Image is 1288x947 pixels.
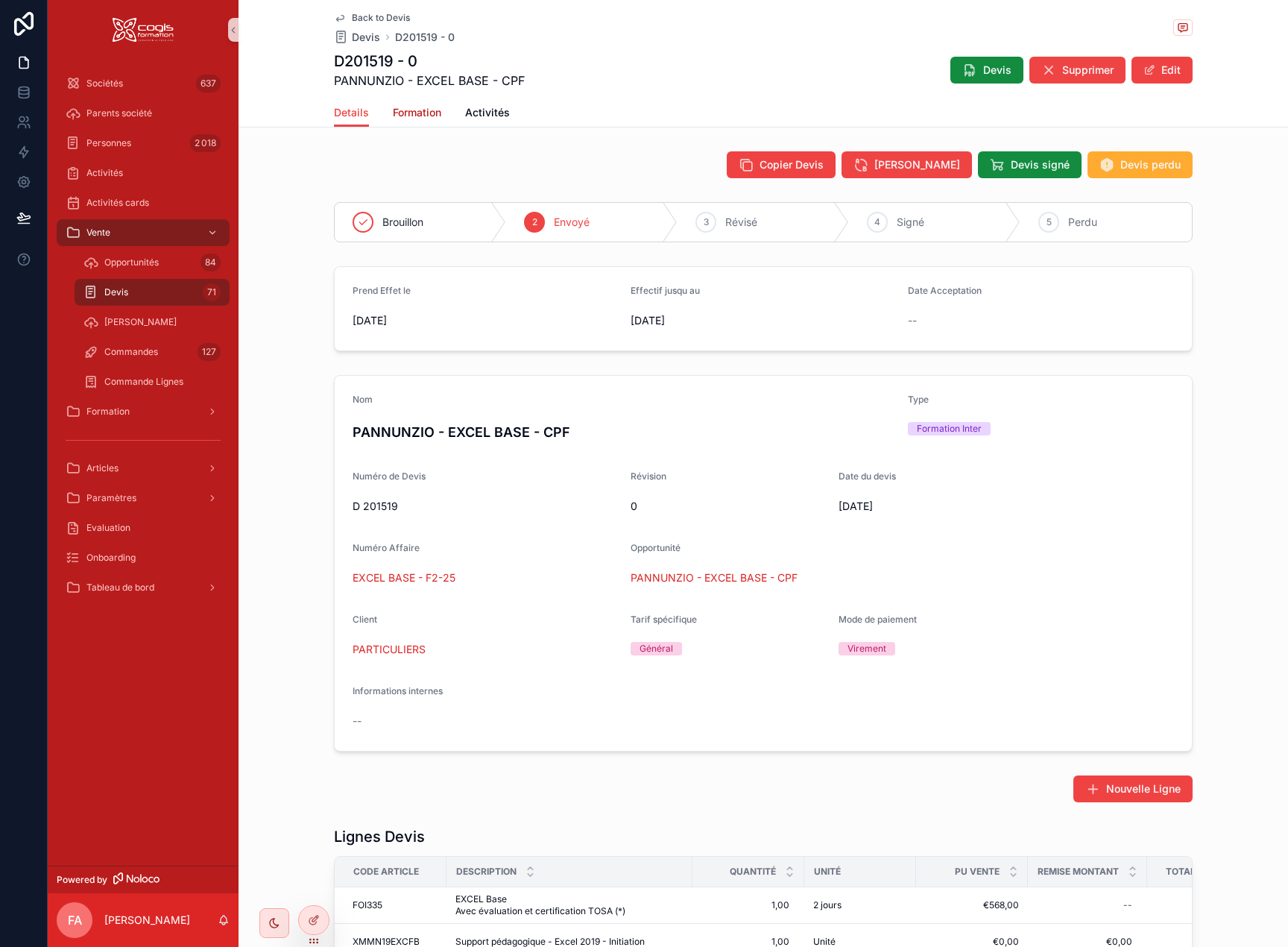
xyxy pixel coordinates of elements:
[353,422,896,442] h4: PANNUNZIO - EXCEL BASE - CPF
[395,30,455,45] a: D201519 - 0
[353,899,382,911] span: FOI335
[1156,899,1250,911] a: €568,00
[353,614,377,625] span: Client
[104,346,158,358] span: Commandes
[353,570,455,585] a: EXCEL BASE - F2-25
[631,570,798,585] a: PANNUNZIO - EXCEL BASE - CPF
[1046,216,1052,228] span: 5
[353,394,373,405] span: Nom
[201,254,221,271] div: 84
[57,219,230,246] a: Vente
[1029,57,1126,84] button: Supprimer
[57,398,230,425] a: Formation
[640,642,673,655] div: Général
[631,499,827,514] span: 0
[86,582,154,594] span: Tableau de bord
[104,286,128,298] span: Devis
[874,157,960,172] span: [PERSON_NAME]
[86,78,123,89] span: Sociétés
[874,216,880,228] span: 4
[353,685,443,696] span: Informations internes
[57,189,230,216] a: Activités cards
[86,406,130,418] span: Formation
[727,151,836,178] button: Copier Devis
[86,462,119,474] span: Articles
[978,151,1082,178] button: Devis signé
[897,215,924,230] span: Signé
[465,99,510,129] a: Activités
[86,227,110,239] span: Vente
[725,215,757,230] span: Révisé
[57,160,230,186] a: Activités
[839,471,896,482] span: Date du devis
[554,215,590,230] span: Envoyé
[730,866,776,878] span: Quantité
[353,714,362,729] span: --
[353,866,419,878] span: Code Article
[813,899,842,911] span: 2 jours
[57,574,230,601] a: Tableau de bord
[1073,775,1193,802] button: Nouvelle Ligne
[57,70,230,97] a: Sociétés637
[86,167,123,179] span: Activités
[465,105,510,120] span: Activités
[839,499,1105,514] span: [DATE]
[839,614,917,625] span: Mode de paiement
[86,107,152,119] span: Parents société
[1038,866,1119,878] span: Remise montant
[908,285,982,296] span: Date Acceptation
[983,63,1011,78] span: Devis
[75,309,230,336] a: [PERSON_NAME]
[456,866,517,878] span: Description
[57,130,230,157] a: Personnes2 018
[1166,866,1231,878] span: Total HT net
[334,826,425,847] h1: Lignes Devis
[908,313,917,328] span: --
[334,30,380,45] a: Devis
[334,105,369,120] span: Details
[631,542,681,553] span: Opportunité
[704,216,709,228] span: 3
[925,899,1019,911] span: €568,00
[57,515,230,541] a: Evaluation
[113,18,174,42] img: App logo
[48,866,239,893] a: Powered by
[353,542,420,553] span: Numéro Affaire
[701,893,795,917] a: 1,00
[104,316,177,328] span: [PERSON_NAME]
[760,157,824,172] span: Copier Devis
[352,30,380,45] span: Devis
[532,216,537,228] span: 2
[1106,781,1181,796] span: Nouvelle Ligne
[353,285,411,296] span: Prend Effet le
[68,911,82,929] span: FA
[57,544,230,571] a: Onboarding
[75,339,230,365] a: Commandes127
[48,60,239,620] div: scrollable content
[353,499,619,514] span: D 201519
[353,471,426,482] span: Numéro de Devis
[190,134,221,152] div: 2 018
[75,368,230,395] a: Commande Lignes
[334,51,525,72] h1: D201519 - 0
[57,485,230,512] a: Paramètres
[104,257,159,268] span: Opportunités
[334,99,369,128] a: Details
[1123,899,1132,911] div: --
[198,343,221,361] div: 127
[382,215,423,230] span: Brouillon
[455,893,684,917] a: EXCEL Base Avec évaluation et certification TOSA (*)
[75,249,230,276] a: Opportunités84
[353,642,426,657] a: PARTICULIERS
[104,376,183,388] span: Commande Lignes
[352,12,410,24] span: Back to Devis
[334,12,410,24] a: Back to Devis
[86,492,136,504] span: Paramètres
[814,866,841,878] span: Unité
[353,313,619,328] span: [DATE]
